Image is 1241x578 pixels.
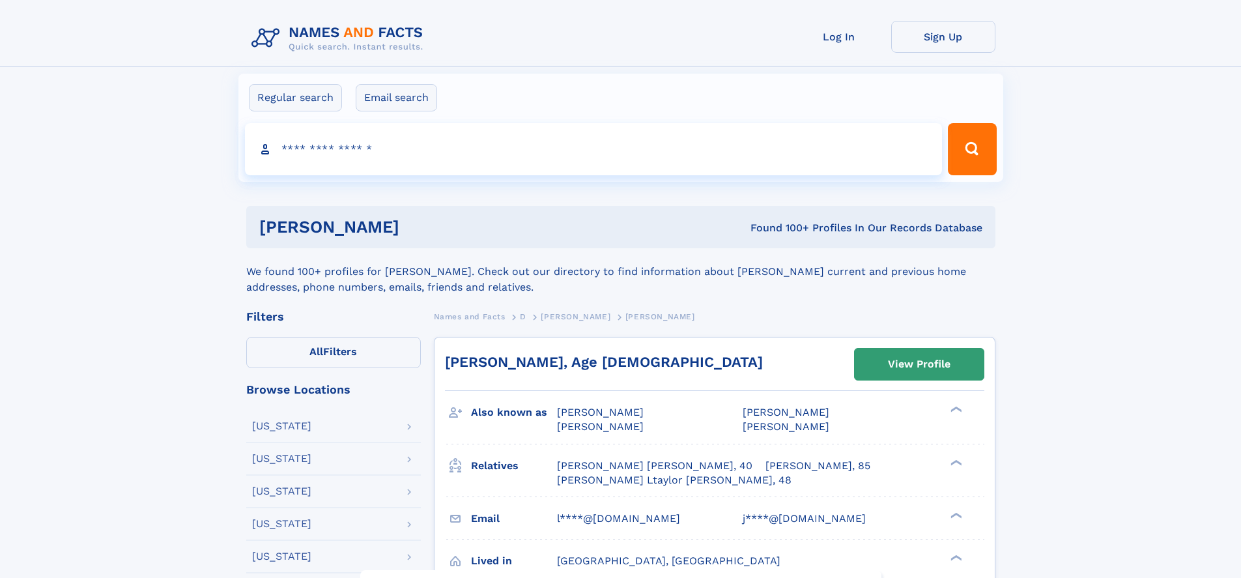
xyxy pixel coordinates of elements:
[259,219,575,235] h1: [PERSON_NAME]
[246,248,995,295] div: We found 100+ profiles for [PERSON_NAME]. Check out our directory to find information about [PERS...
[947,458,963,467] div: ❯
[947,553,963,562] div: ❯
[252,551,311,562] div: [US_STATE]
[246,384,421,396] div: Browse Locations
[891,21,995,53] a: Sign Up
[356,84,437,111] label: Email search
[888,349,950,379] div: View Profile
[557,555,780,567] span: [GEOGRAPHIC_DATA], [GEOGRAPHIC_DATA]
[252,486,311,497] div: [US_STATE]
[765,459,870,473] a: [PERSON_NAME], 85
[947,511,963,519] div: ❯
[246,21,434,56] img: Logo Names and Facts
[541,308,610,325] a: [PERSON_NAME]
[246,337,421,368] label: Filters
[252,421,311,431] div: [US_STATE]
[541,312,610,321] span: [PERSON_NAME]
[855,349,984,380] a: View Profile
[625,312,695,321] span: [PERSON_NAME]
[787,21,891,53] a: Log In
[557,406,644,418] span: [PERSON_NAME]
[575,221,982,235] div: Found 100+ Profiles In Our Records Database
[520,312,526,321] span: D
[445,354,763,370] a: [PERSON_NAME], Age [DEMOGRAPHIC_DATA]
[245,123,943,175] input: search input
[252,519,311,529] div: [US_STATE]
[246,311,421,323] div: Filters
[557,473,792,487] a: [PERSON_NAME] Ltaylor [PERSON_NAME], 48
[557,420,644,433] span: [PERSON_NAME]
[471,508,557,530] h3: Email
[252,454,311,464] div: [US_STATE]
[471,455,557,477] h3: Relatives
[948,123,996,175] button: Search Button
[471,550,557,572] h3: Lived in
[309,345,323,358] span: All
[520,308,526,325] a: D
[557,459,752,473] a: [PERSON_NAME] [PERSON_NAME], 40
[249,84,342,111] label: Regular search
[743,420,829,433] span: [PERSON_NAME]
[434,308,506,325] a: Names and Facts
[743,406,829,418] span: [PERSON_NAME]
[471,401,557,424] h3: Also known as
[947,405,963,414] div: ❯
